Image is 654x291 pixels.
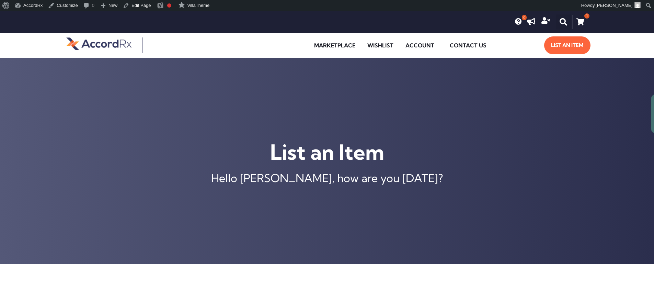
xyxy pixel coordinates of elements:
[3,172,651,183] div: Hello [PERSON_NAME], how are you [DATE]?
[66,36,131,51] img: default-logo
[3,138,651,166] h1: List an Item
[515,18,522,25] a: 0
[551,40,584,51] span: List an Item
[596,3,632,8] span: [PERSON_NAME]
[362,37,399,53] a: Wishlist
[167,3,171,8] div: Focus keyphrase not set
[544,36,590,54] a: List an Item
[573,15,588,29] a: 1
[445,37,492,53] a: Contact Us
[309,37,360,53] a: Marketplace
[400,37,443,53] a: Account
[584,13,589,19] div: 1
[522,15,527,20] span: 0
